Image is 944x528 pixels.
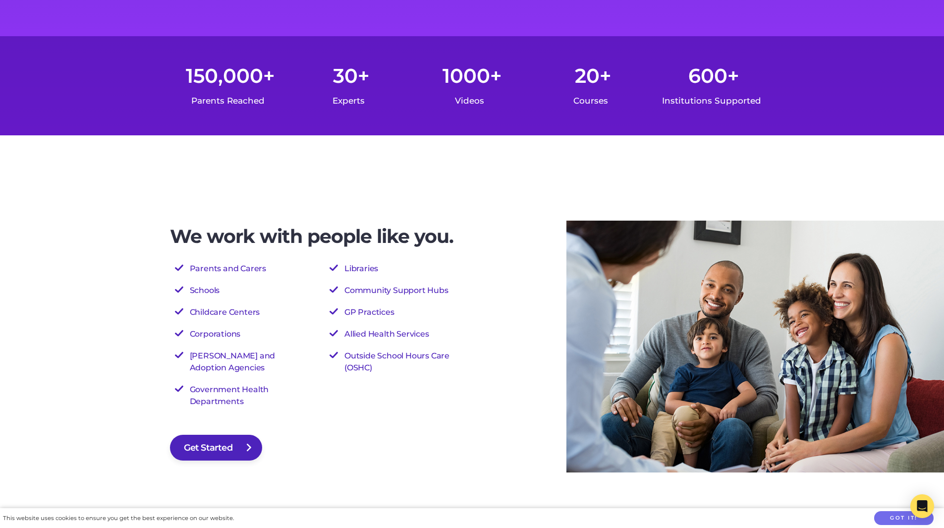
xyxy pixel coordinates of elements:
div: Parents Reached [167,93,288,109]
div: Institutions Supported [651,93,772,109]
h2: We work with people like you. [170,225,472,248]
div: 150,000+ [170,61,291,91]
div: This website uses cookies to ensure you get the best experience on our website. [3,513,234,524]
li: Schools [175,285,313,296]
a: Get Started [170,435,262,461]
li: Allied Health Services [330,328,467,340]
li: Libraries [330,263,467,275]
li: [PERSON_NAME] and Adoption Agencies [175,350,313,374]
button: Got it! [874,511,934,526]
div: Courses [530,93,651,109]
li: Outside School Hours Care (OSHC) [330,350,467,374]
li: Childcare Centers [175,306,313,318]
div: Open Intercom Messenger [910,494,934,518]
li: Parents and Carers [175,263,313,275]
div: 30+ [291,61,412,91]
li: Government Health Departments [175,384,313,408]
li: GP Practices [330,306,467,318]
li: Corporations [175,328,313,340]
div: 20+ [533,61,654,91]
img: bg-work-with.fd465a0.jpg [566,221,944,473]
div: Experts [288,93,409,109]
div: 1000+ [412,61,533,91]
div: Videos [409,93,530,109]
li: Community Support Hubs [330,285,467,296]
div: 600+ [654,61,775,91]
